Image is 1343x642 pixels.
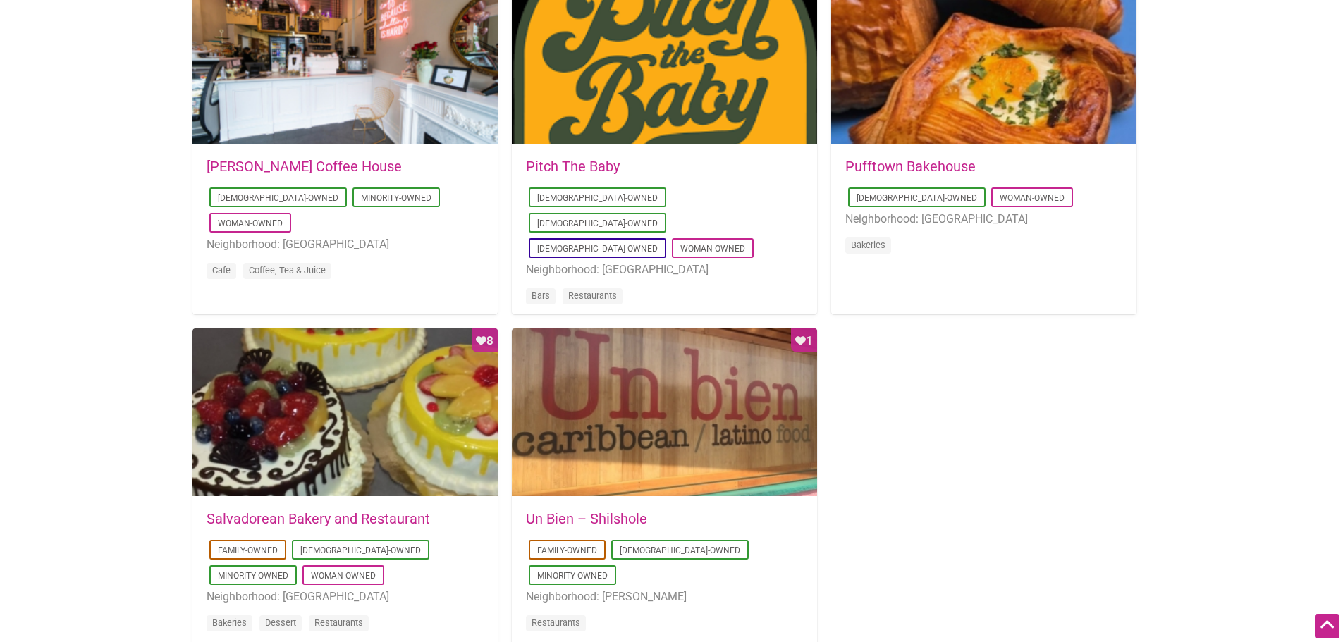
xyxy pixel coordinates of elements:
[845,158,976,175] a: Pufftown Bakehouse
[568,290,617,301] a: Restaurants
[207,235,484,254] li: Neighborhood: [GEOGRAPHIC_DATA]
[314,617,363,628] a: Restaurants
[311,571,376,581] a: Woman-Owned
[207,510,430,527] a: Salvadorean Bakery and Restaurant
[537,545,597,555] a: Family-Owned
[532,617,580,628] a: Restaurants
[532,290,550,301] a: Bars
[212,617,247,628] a: Bakeries
[537,571,608,581] a: Minority-Owned
[680,244,745,254] a: Woman-Owned
[526,261,803,279] li: Neighborhood: [GEOGRAPHIC_DATA]
[207,158,402,175] a: [PERSON_NAME] Coffee House
[857,193,977,203] a: [DEMOGRAPHIC_DATA]-Owned
[537,193,658,203] a: [DEMOGRAPHIC_DATA]-Owned
[218,571,288,581] a: Minority-Owned
[207,588,484,606] li: Neighborhood: [GEOGRAPHIC_DATA]
[537,244,658,254] a: [DEMOGRAPHIC_DATA]-Owned
[218,218,283,228] a: Woman-Owned
[361,193,431,203] a: Minority-Owned
[218,193,338,203] a: [DEMOGRAPHIC_DATA]-Owned
[620,545,740,555] a: [DEMOGRAPHIC_DATA]-Owned
[851,240,885,250] a: Bakeries
[1000,193,1065,203] a: Woman-Owned
[537,218,658,228] a: [DEMOGRAPHIC_DATA]-Owned
[249,265,326,276] a: Coffee, Tea & Juice
[845,210,1122,228] li: Neighborhood: [GEOGRAPHIC_DATA]
[526,158,620,175] a: Pitch The Baby
[526,510,647,527] a: Un Bien – Shilshole
[526,588,803,606] li: Neighborhood: [PERSON_NAME]
[218,545,278,555] a: Family-Owned
[300,545,421,555] a: [DEMOGRAPHIC_DATA]-Owned
[1315,614,1339,638] div: Scroll Back to Top
[265,617,296,628] a: Dessert
[212,265,231,276] a: Cafe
